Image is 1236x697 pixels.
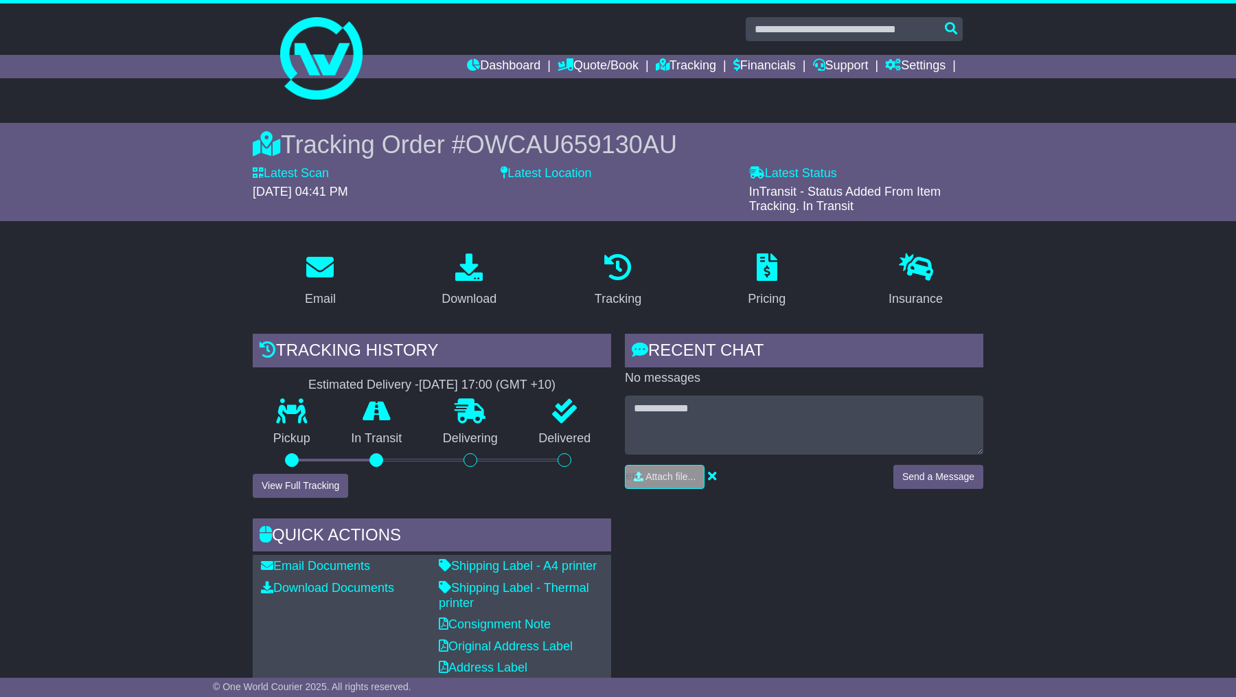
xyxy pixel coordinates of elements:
a: Tracking [586,249,650,313]
a: Insurance [880,249,952,313]
a: Tracking [656,55,716,78]
a: Consignment Note [439,617,551,631]
a: Dashboard [467,55,540,78]
div: Estimated Delivery - [253,378,611,393]
a: Download [433,249,505,313]
a: Financials [733,55,796,78]
a: Email Documents [261,559,370,573]
p: In Transit [331,431,423,446]
div: Download [442,290,496,308]
span: © One World Courier 2025. All rights reserved. [213,681,411,692]
a: Support [813,55,869,78]
p: Pickup [253,431,331,446]
div: Quick Actions [253,518,611,556]
div: Tracking history [253,334,611,371]
p: Delivered [518,431,612,446]
a: Address Label [439,661,527,674]
a: Shipping Label - Thermal printer [439,581,589,610]
a: Download Documents [261,581,394,595]
div: Tracking Order # [253,130,983,159]
label: Latest Status [749,166,837,181]
a: Settings [885,55,946,78]
label: Latest Scan [253,166,329,181]
button: View Full Tracking [253,474,348,498]
p: Delivering [422,431,518,446]
span: InTransit - Status Added From Item Tracking. In Transit [749,185,941,214]
p: No messages [625,371,983,386]
a: Original Address Label [439,639,573,653]
div: Pricing [748,290,786,308]
span: OWCAU659130AU [466,130,677,159]
a: Quote/Book [558,55,639,78]
div: Insurance [889,290,943,308]
span: [DATE] 04:41 PM [253,185,348,198]
div: RECENT CHAT [625,334,983,371]
a: Shipping Label - A4 printer [439,559,597,573]
a: Pricing [739,249,794,313]
button: Send a Message [893,465,983,489]
div: Tracking [595,290,641,308]
label: Latest Location [501,166,591,181]
a: Email [296,249,345,313]
div: [DATE] 17:00 (GMT +10) [419,378,556,393]
div: Email [305,290,336,308]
